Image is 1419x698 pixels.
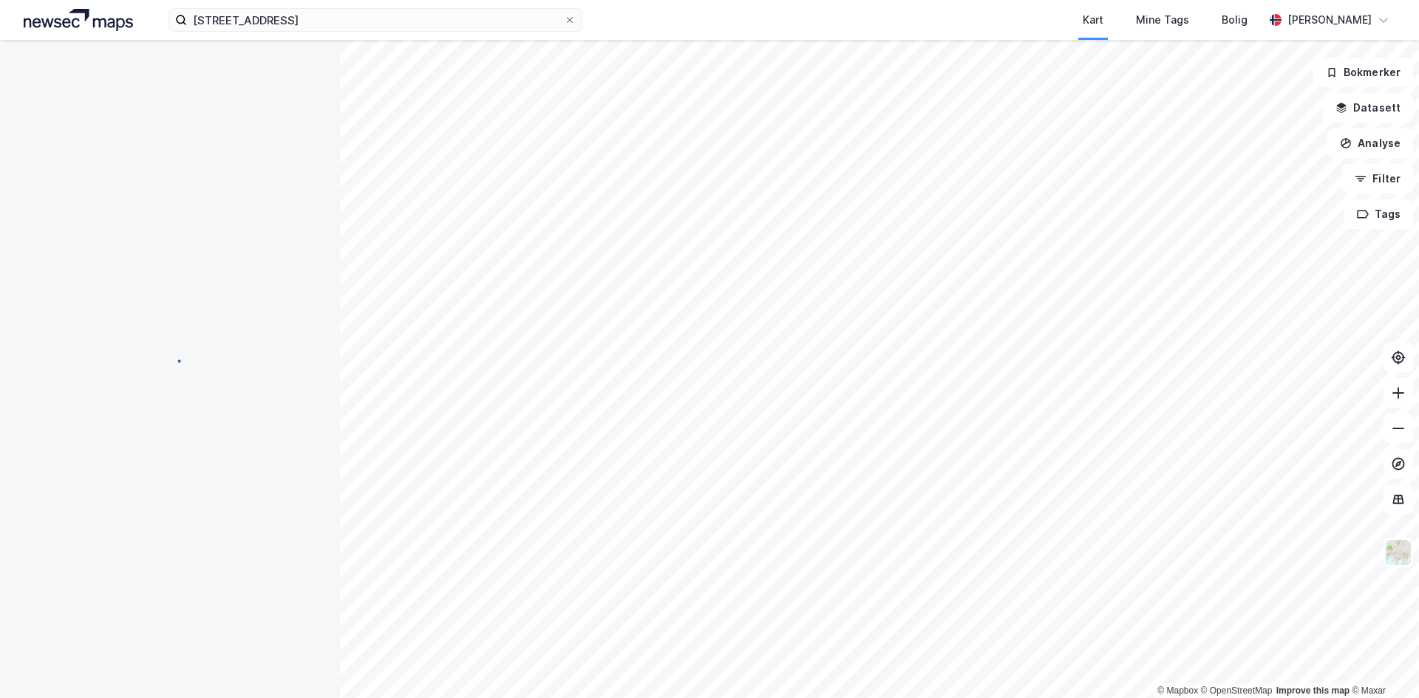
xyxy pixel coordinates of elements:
[1276,685,1350,696] a: Improve this map
[24,9,133,31] img: logo.a4113a55bc3d86da70a041830d287a7e.svg
[1384,538,1412,567] img: Z
[1342,164,1413,194] button: Filter
[158,349,182,372] img: spinner.a6d8c91a73a9ac5275cf975e30b51cfb.svg
[1136,11,1189,29] div: Mine Tags
[187,9,564,31] input: Søk på adresse, matrikkel, gårdeiere, leietakere eller personer
[1327,129,1413,158] button: Analyse
[1344,199,1413,229] button: Tags
[1345,627,1419,698] div: Kontrollprogram for chat
[1287,11,1372,29] div: [PERSON_NAME]
[1323,93,1413,123] button: Datasett
[1201,685,1273,696] a: OpenStreetMap
[1313,58,1413,87] button: Bokmerker
[1157,685,1198,696] a: Mapbox
[1345,627,1419,698] iframe: Chat Widget
[1222,11,1248,29] div: Bolig
[1083,11,1103,29] div: Kart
